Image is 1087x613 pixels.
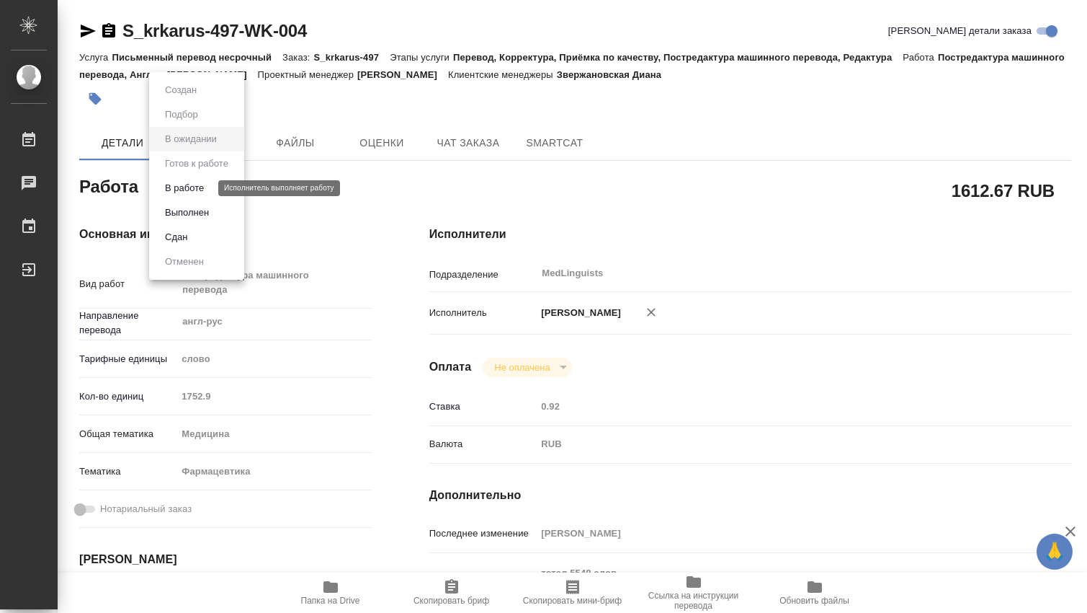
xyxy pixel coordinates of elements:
button: Сдан [161,229,192,245]
button: В работе [161,180,208,196]
button: Отменен [161,254,208,270]
button: Подбор [161,107,202,123]
button: Готов к работе [161,156,233,172]
button: Выполнен [161,205,213,221]
button: В ожидании [161,131,221,147]
button: Создан [161,82,201,98]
